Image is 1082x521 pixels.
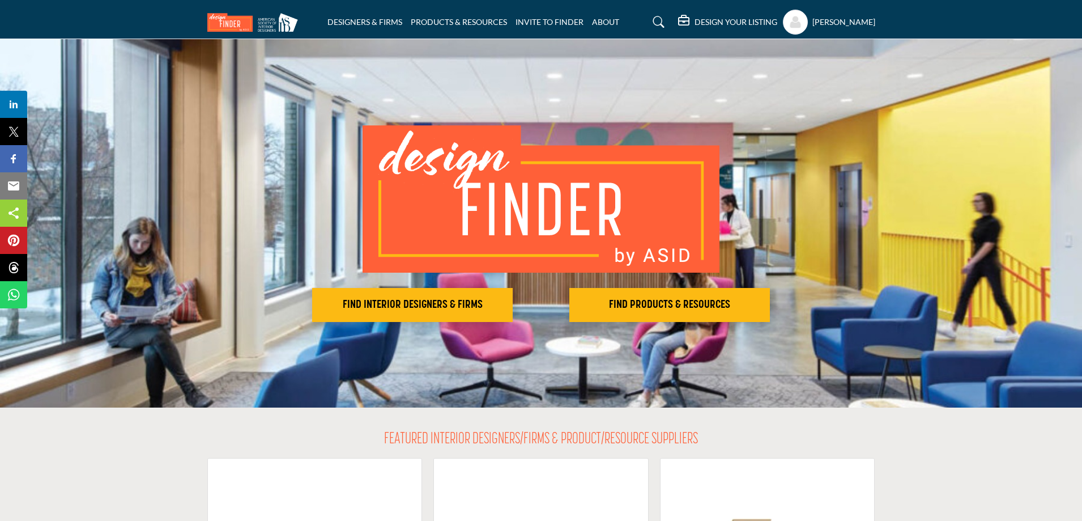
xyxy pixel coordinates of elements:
img: image [363,125,719,273]
h2: FIND INTERIOR DESIGNERS & FIRMS [316,298,509,312]
h2: FEATURED INTERIOR DESIGNERS/FIRMS & PRODUCT/RESOURCE SUPPLIERS [384,430,698,450]
a: ABOUT [592,17,619,27]
h2: FIND PRODUCTS & RESOURCES [573,298,766,312]
h5: [PERSON_NAME] [812,16,875,28]
button: Show hide supplier dropdown [783,10,808,35]
button: FIND PRODUCTS & RESOURCES [569,288,770,322]
img: Site Logo [207,13,304,32]
a: DESIGNERS & FIRMS [327,17,402,27]
a: PRODUCTS & RESOURCES [411,17,507,27]
button: FIND INTERIOR DESIGNERS & FIRMS [312,288,513,322]
a: Search [642,13,672,31]
h5: DESIGN YOUR LISTING [695,17,777,27]
a: INVITE TO FINDER [516,17,583,27]
div: DESIGN YOUR LISTING [678,15,777,29]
